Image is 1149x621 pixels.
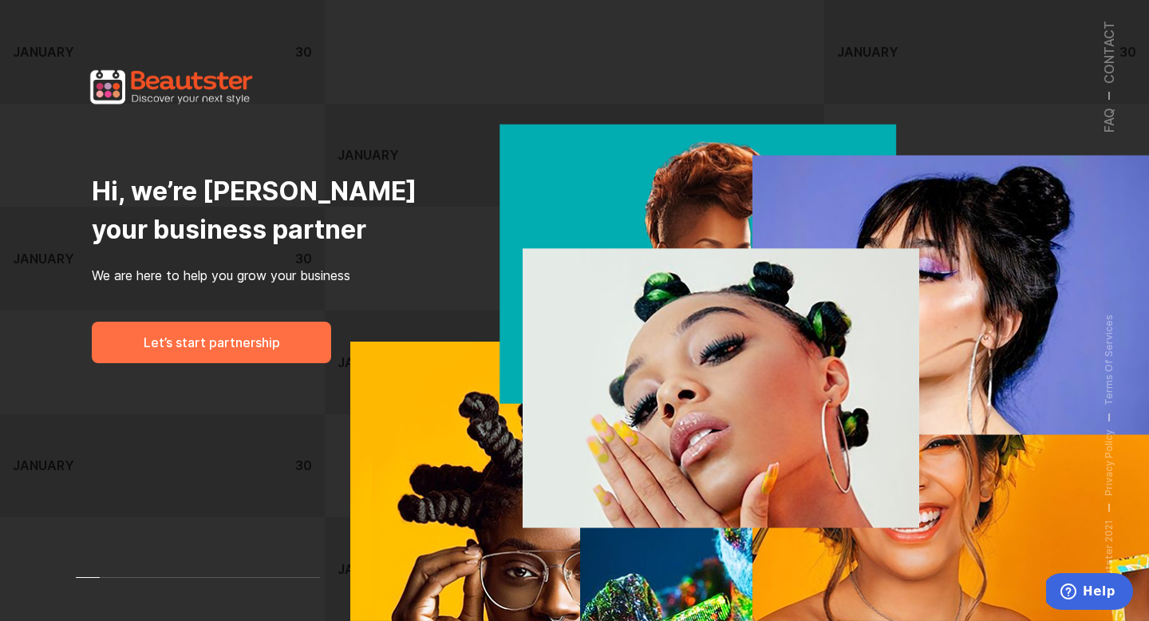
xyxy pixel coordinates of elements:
[92,322,331,363] a: Let’s start partnership
[1046,573,1133,613] iframe: Opens a widget where you can chat to one of our agents
[1094,307,1124,413] a: Terms Of Services
[92,266,417,285] p: We are here to help you grow your business
[1092,100,1127,140] a: FAQ
[1092,13,1127,92] a: CONTACT
[1094,512,1124,602] a: Beautster 2021
[1094,421,1124,504] a: Privacy Policy
[92,172,417,249] h1: Hi, we’re [PERSON_NAME] your business partner
[81,43,262,131] img: Beautster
